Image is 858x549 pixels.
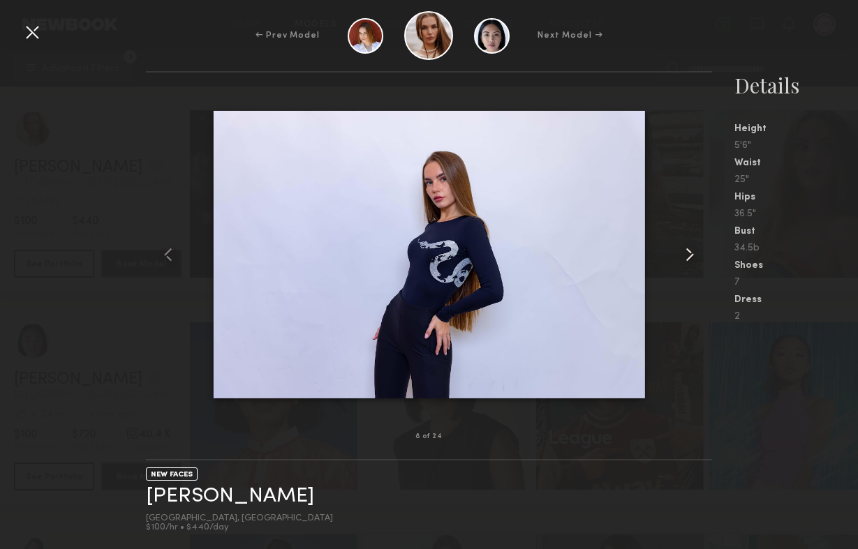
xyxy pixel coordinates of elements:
div: Next Model → [538,29,602,42]
div: Hips [734,193,858,202]
div: NEW FACES [146,467,198,481]
div: 36.5" [734,209,858,219]
div: 7 [734,278,858,287]
div: ← Prev Model [256,29,320,42]
div: Dress [734,295,858,305]
div: $100/hr • $440/day [146,523,333,532]
div: 2 [734,312,858,322]
div: 25" [734,175,858,185]
div: Waist [734,158,858,168]
div: 34.5b [734,243,858,253]
div: Bust [734,227,858,236]
a: [PERSON_NAME] [146,486,314,507]
div: Shoes [734,261,858,271]
div: 5'6" [734,141,858,151]
div: Height [734,124,858,134]
div: Details [734,71,858,99]
div: 8 of 24 [415,433,442,440]
div: [GEOGRAPHIC_DATA], [GEOGRAPHIC_DATA] [146,514,333,523]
